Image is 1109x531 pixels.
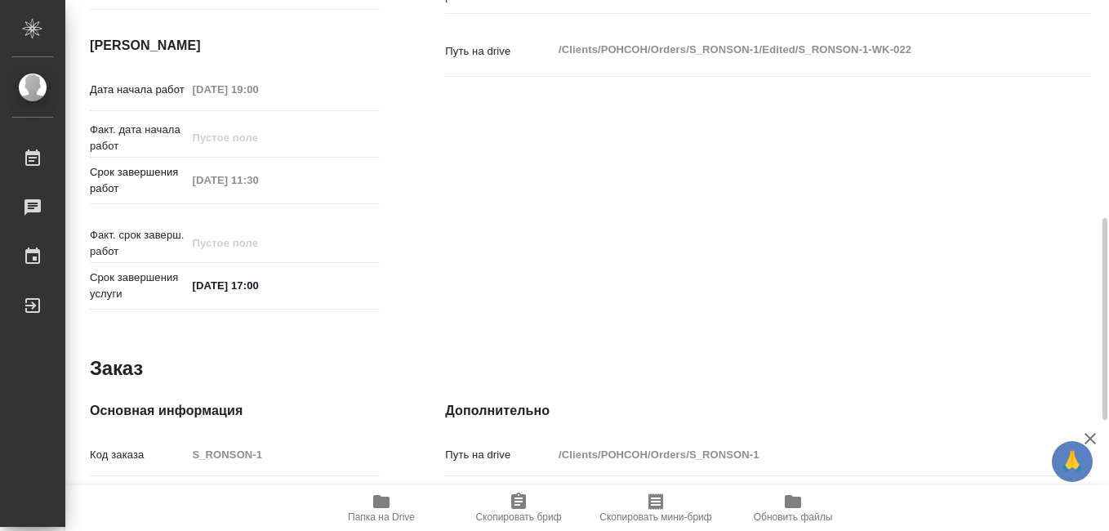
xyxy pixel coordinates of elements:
h2: Заказ [90,355,143,382]
span: Скопировать мини-бриф [599,511,711,523]
h4: Дополнительно [445,401,1091,421]
button: Папка на Drive [313,485,450,531]
span: Папка на Drive [348,511,415,523]
p: Факт. срок заверш. работ [90,227,186,260]
p: Путь на drive [445,43,553,60]
textarea: /Clients/РОНСОН/Orders/S_RONSON-1/Edited/S_RONSON-1-WK-022 [553,36,1037,64]
p: Код заказа [90,447,186,463]
h4: [PERSON_NAME] [90,36,380,56]
input: Пустое поле [186,443,380,466]
input: Пустое поле [553,443,1037,466]
p: Факт. дата начала работ [90,122,186,154]
input: ✎ Введи что-нибудь [186,274,329,297]
button: 🙏 [1052,441,1093,482]
p: Срок завершения работ [90,164,186,197]
p: Путь на drive [445,447,553,463]
button: Скопировать бриф [450,485,587,531]
span: Скопировать бриф [475,511,561,523]
input: Пустое поле [186,231,329,255]
span: 🙏 [1058,444,1086,479]
input: Пустое поле [186,126,329,149]
input: Пустое поле [186,78,329,101]
input: Пустое поле [186,168,329,192]
p: Срок завершения услуги [90,270,186,302]
button: Скопировать мини-бриф [587,485,724,531]
h4: Основная информация [90,401,380,421]
span: Обновить файлы [754,511,833,523]
p: Дата начала работ [90,82,186,98]
button: Обновить файлы [724,485,862,531]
